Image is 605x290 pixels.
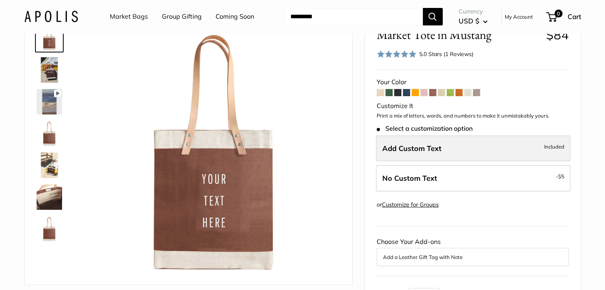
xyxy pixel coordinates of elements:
div: 5.0 Stars (1 Reviews) [377,48,474,60]
a: Market Tote in Mustang [35,119,64,148]
span: Currency [459,6,488,17]
img: Apolis [24,11,78,22]
a: Coming Soon [216,11,254,23]
span: Select a customization option [377,125,473,132]
a: Market Tote in Mustang [35,24,64,52]
img: Market Tote in Mustang [37,121,62,146]
a: 0 Cart [547,10,581,23]
input: Search... [284,8,423,25]
span: $5 [558,173,564,180]
div: or [377,199,439,210]
img: Market Tote in Mustang [37,216,62,242]
label: Add Custom Text [376,135,570,162]
a: Customize for Groups [382,201,439,208]
span: Included [544,142,564,151]
img: Market Tote in Mustang [37,89,62,114]
span: Market Tote in Mustang [377,27,540,42]
img: Market Tote in Mustang [88,25,340,277]
div: 5.0 Stars (1 Reviews) [419,50,473,58]
a: Market Tote in Mustang [35,183,64,211]
a: Group Gifting [162,11,202,23]
a: Market Bags [110,11,148,23]
img: Market Tote in Mustang [37,153,62,178]
button: Add a Leather Gift Tag with Note [383,252,562,262]
button: USD $ [459,15,488,27]
span: Cart [568,12,581,21]
a: My Account [505,12,533,21]
a: Market Tote in Mustang [35,87,64,116]
div: Your Color [377,76,569,88]
span: - [556,172,564,181]
a: Market Tote in Mustang [35,56,64,84]
a: Market Tote in Mustang [35,215,64,243]
button: Search [423,8,443,25]
span: $84 [546,27,569,43]
img: Market Tote in Mustang [37,184,62,210]
span: No Custom Text [382,174,437,183]
img: Market Tote in Mustang [37,25,62,51]
span: 0 [554,10,562,17]
label: Leave Blank [376,165,570,191]
img: Market Tote in Mustang [37,57,62,83]
div: Customize It [377,100,569,112]
p: Print a mix of letters, words, and numbers to make it unmistakably yours. [377,112,569,120]
a: Market Tote in Mustang [35,151,64,180]
span: Add Custom Text [382,144,442,153]
div: Choose Your Add-ons [377,236,569,266]
span: USD $ [459,17,479,25]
